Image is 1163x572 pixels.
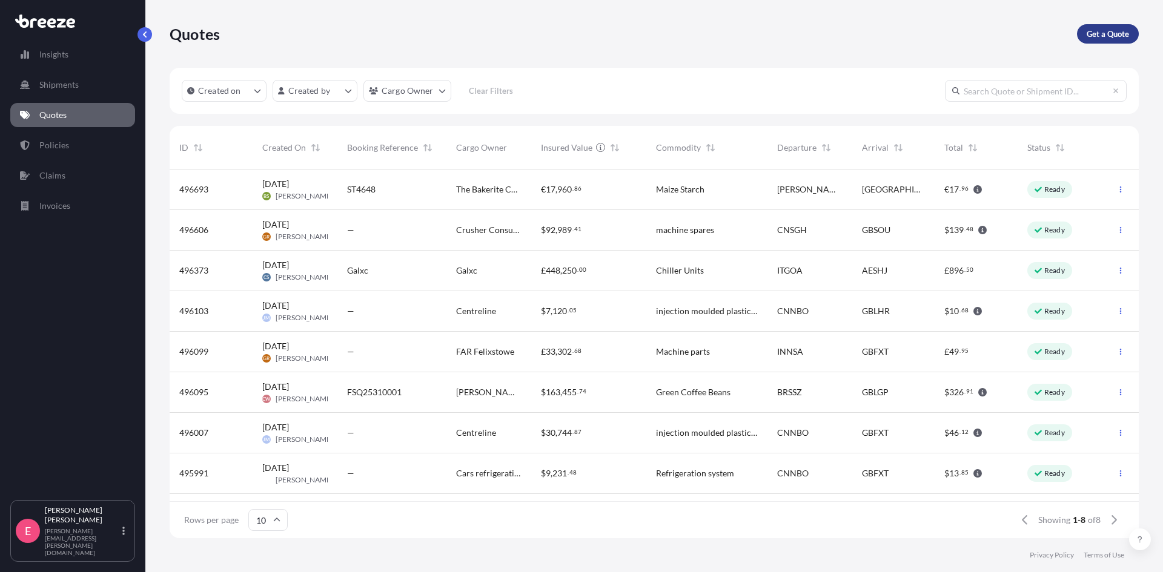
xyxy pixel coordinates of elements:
span: Crusher Consumables [456,224,522,236]
p: Ready [1044,428,1065,438]
span: $ [541,429,546,437]
span: . [959,186,961,191]
span: 495991 [179,467,208,479]
span: GBLGP [862,386,889,398]
span: £ [541,266,546,275]
span: [PERSON_NAME] [276,232,333,242]
span: 302 [557,347,572,356]
span: 9 [546,469,551,478]
span: , [551,307,552,315]
span: Showing [1038,514,1070,526]
span: GBLHR [862,305,890,317]
span: 85 [961,470,969,475]
a: Privacy Policy [1030,550,1074,560]
span: [PERSON_NAME] [276,313,333,323]
span: 896 [949,266,964,275]
a: Insights [10,42,135,67]
span: CS [263,271,269,283]
span: [PERSON_NAME] [276,272,333,282]
p: Policies [39,139,69,151]
span: $ [541,388,546,396]
p: Ready [1044,468,1065,478]
span: [PERSON_NAME] [777,183,843,196]
span: £ [944,347,949,356]
span: Centreline [456,427,496,439]
span: — [347,467,354,479]
span: [DATE] [262,178,289,190]
span: 00 [579,268,586,272]
button: Sort [608,140,622,155]
span: . [572,186,574,191]
span: [PERSON_NAME] [276,394,333,404]
span: [PERSON_NAME] [276,353,333,363]
span: 496693 [179,183,208,196]
span: . [964,389,966,393]
button: Clear Filters [457,81,525,100]
p: Shipments [39,79,79,91]
p: Created by [288,85,331,97]
a: Policies [10,133,135,157]
span: GR [263,231,270,243]
span: Booking Reference [347,142,418,154]
span: BS [263,190,269,202]
span: FAR Felixstowe [456,346,514,358]
span: 87 [574,430,581,434]
span: Cargo Owner [456,142,507,154]
span: 496103 [179,305,208,317]
span: Insured Value [541,142,592,154]
span: injection moulded plastic parts that will be assembled in the [GEOGRAPHIC_DATA] to make industria... [656,427,758,439]
span: £ [944,266,949,275]
p: Quotes [170,24,220,44]
span: 455 [562,388,577,396]
button: Sort [420,140,435,155]
button: Sort [1053,140,1067,155]
p: Cargo Owner [382,85,434,97]
span: , [555,226,557,234]
span: $ [944,469,949,478]
span: BRSSZ [777,386,802,398]
span: 496007 [179,427,208,439]
span: 91 [966,389,973,393]
span: , [555,347,557,356]
button: Sort [966,140,980,155]
span: , [555,429,557,437]
span: 41 [574,227,581,231]
p: Ready [1044,225,1065,235]
span: 50 [966,268,973,272]
span: . [959,349,961,353]
span: Green Coffee Beans [656,386,731,398]
span: — [347,427,354,439]
span: 7 [546,307,551,315]
p: Claims [39,169,65,182]
span: 68 [574,349,581,353]
span: . [568,470,569,475]
span: 49 [949,347,959,356]
span: . [572,227,574,231]
button: Sort [891,140,906,155]
span: 496095 [179,386,208,398]
p: Invoices [39,200,70,212]
p: Ready [1044,387,1065,397]
span: 17 [949,185,959,194]
span: Rows per page [184,514,239,526]
p: Quotes [39,109,67,121]
span: 12 [961,430,969,434]
p: Created on [198,85,241,97]
span: The Bakerite Company [456,183,522,196]
span: — [347,224,354,236]
span: 989 [557,226,572,234]
span: CNNBO [777,467,809,479]
span: 96 [961,186,969,191]
span: 30 [546,429,555,437]
a: Quotes [10,103,135,127]
span: 448 [546,266,560,275]
span: 231 [552,469,567,478]
span: 74 [579,389,586,393]
span: Departure [777,142,817,154]
a: Shipments [10,73,135,97]
span: 120 [552,307,567,315]
a: Invoices [10,194,135,218]
span: 496099 [179,346,208,358]
span: £ [541,347,546,356]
